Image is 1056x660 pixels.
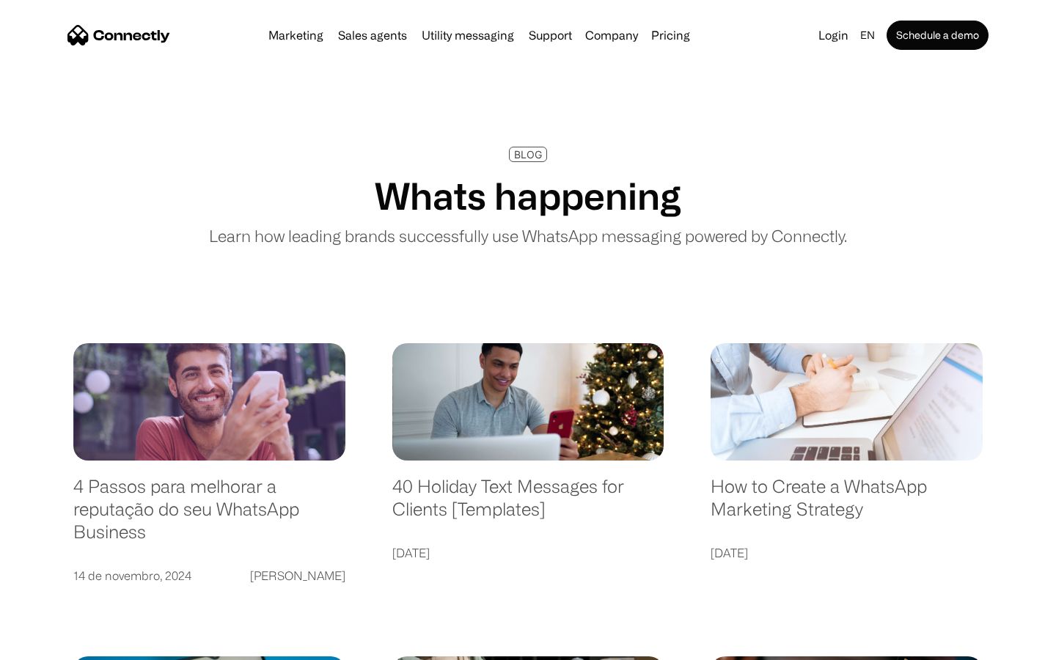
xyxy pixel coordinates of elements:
div: Company [585,25,638,45]
h1: Whats happening [375,174,681,218]
div: [DATE] [392,543,430,563]
div: [DATE] [711,543,748,563]
a: Sales agents [332,29,413,41]
a: Pricing [645,29,696,41]
div: [PERSON_NAME] [250,565,345,586]
a: Support [523,29,578,41]
aside: Language selected: English [15,634,88,655]
div: BLOG [514,149,542,160]
p: Learn how leading brands successfully use WhatsApp messaging powered by Connectly. [209,224,847,248]
ul: Language list [29,634,88,655]
div: en [860,25,875,45]
a: Schedule a demo [887,21,989,50]
a: How to Create a WhatsApp Marketing Strategy [711,475,983,535]
a: Marketing [263,29,329,41]
div: 14 de novembro, 2024 [73,565,191,586]
a: 4 Passos para melhorar a reputação do seu WhatsApp Business [73,475,345,557]
a: Utility messaging [416,29,520,41]
a: 40 Holiday Text Messages for Clients [Templates] [392,475,664,535]
a: Login [813,25,854,45]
